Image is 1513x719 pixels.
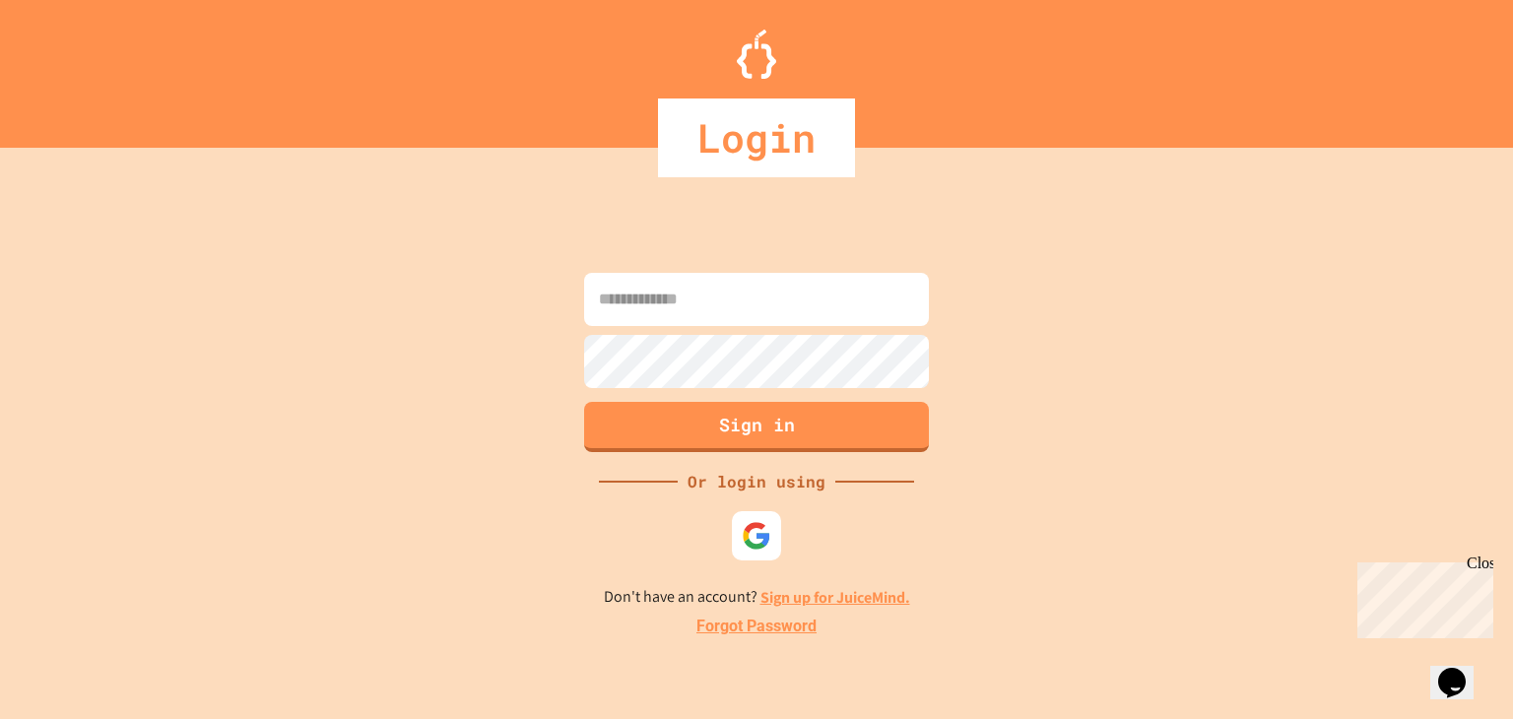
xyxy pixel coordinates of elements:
div: Chat with us now!Close [8,8,136,125]
a: Sign up for JuiceMind. [760,587,910,608]
img: google-icon.svg [742,521,771,551]
p: Don't have an account? [604,585,910,610]
img: Logo.svg [737,30,776,79]
a: Forgot Password [696,615,817,638]
iframe: chat widget [1430,640,1493,699]
button: Sign in [584,402,929,452]
div: Login [658,98,855,177]
iframe: chat widget [1349,555,1493,638]
div: Or login using [678,470,835,493]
